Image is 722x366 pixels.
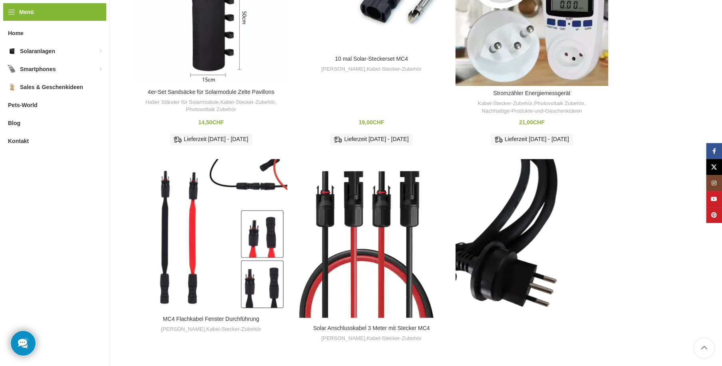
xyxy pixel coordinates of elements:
img: Smartphones [8,65,16,73]
a: 10 mal Solar-Steckerset MC4 [335,56,408,62]
a: Kabel-Stecker-Zubehör [206,326,261,333]
a: YouTube Social Link [706,191,722,207]
a: Scroll to top button [694,338,714,358]
div: , [299,335,444,342]
a: Solar Anschlusskabel 3 Meter mit Stecker MC4 [295,159,448,320]
a: Nachhaltige-Produkte-und-Geschenkideen [481,107,582,115]
a: [PERSON_NAME] [321,335,365,342]
div: Lieferzeit [DATE] - [DATE] [170,133,252,145]
div: , , [459,100,604,115]
div: , , [139,99,283,113]
span: Menü [19,8,34,16]
bdi: 19,00 [359,119,384,125]
a: [PERSON_NAME] [321,66,365,73]
div: , [139,326,283,333]
a: 3 Meter Plug & Play Micro-Inverter Anschluss-Kabel [455,159,608,362]
span: Sales & Geschenkideen [20,80,83,94]
a: 4er-Set Sandsäcke für Solarmodule Zelte Pavillons [148,89,274,95]
a: Halter Ständer für Solarmodule [145,99,219,106]
span: Pets-World [8,98,38,112]
a: X Social Link [706,159,722,175]
a: Pinterest Social Link [706,207,722,223]
span: Kontakt [8,134,29,148]
span: CHF [373,119,384,125]
a: Facebook Social Link [706,143,722,159]
a: MC4 Flachkabel Fenster Durchführung [135,159,287,311]
img: Solaranlagen [8,47,16,55]
a: Kabel-Stecker-Zubehör [366,335,421,342]
div: Lieferzeit [DATE] - [DATE] [491,133,573,145]
a: Photovoltaik Zubehör [534,100,585,107]
img: Sales & Geschenkideen [8,83,16,91]
div: , [299,66,444,73]
a: Kabel-Stecker-Zubehör [366,66,421,73]
span: Home [8,26,24,40]
bdi: 21,00 [519,119,545,125]
a: Kabel-Stecker-Zubehör [220,99,275,106]
a: Kabel-Stecker-Zubehör [478,100,533,107]
a: MC4 Flachkabel Fenster Durchführung [163,316,259,322]
a: Solar Anschlusskabel 3 Meter mit Stecker MC4 [313,325,430,331]
a: Stromzähler Energiemessgerät [493,90,570,96]
span: Smartphones [20,62,56,76]
a: Instagram Social Link [706,175,722,191]
span: Blog [8,116,20,130]
a: Photovoltaik Zubehör [186,106,236,113]
span: CHF [533,119,545,125]
bdi: 14,50 [198,119,224,125]
span: Solaranlagen [20,44,55,58]
div: Lieferzeit [DATE] - [DATE] [330,133,412,145]
span: CHF [212,119,224,125]
a: [PERSON_NAME] [161,326,205,333]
